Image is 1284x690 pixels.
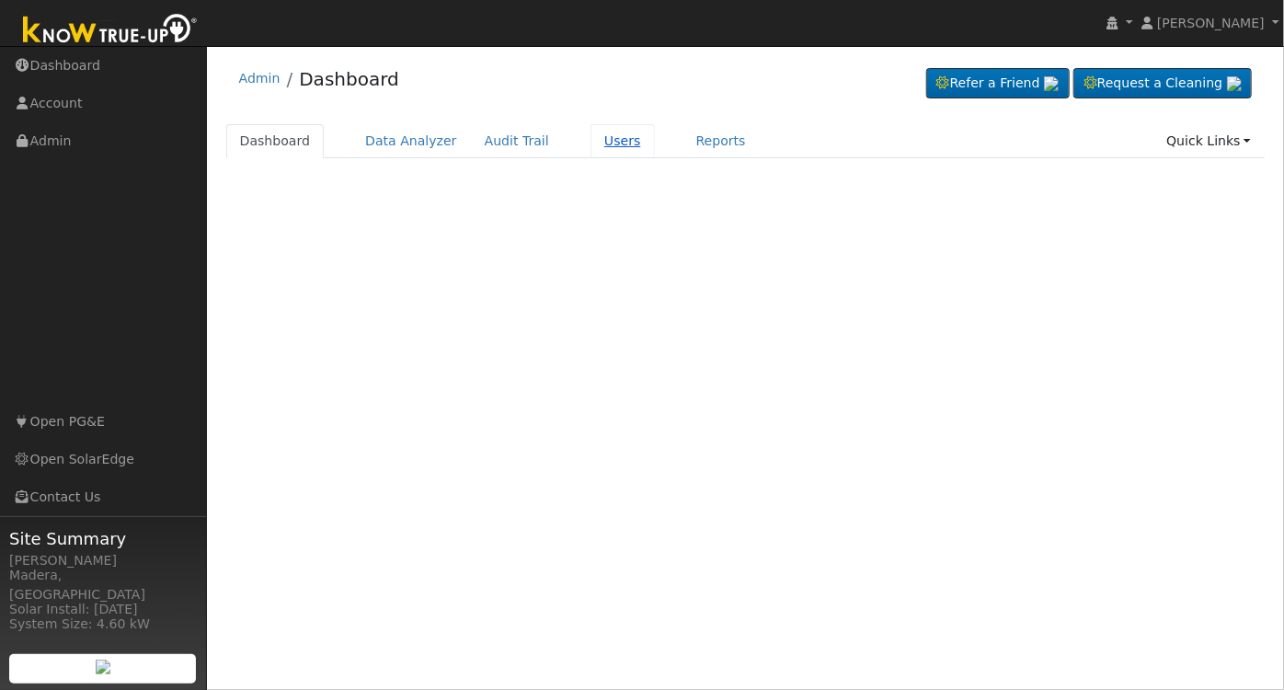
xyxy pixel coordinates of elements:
a: Refer a Friend [926,68,1070,99]
div: Solar Install: [DATE] [9,600,197,619]
div: Madera, [GEOGRAPHIC_DATA] [9,566,197,604]
div: System Size: 4.60 kW [9,615,197,634]
a: Dashboard [226,124,325,158]
a: Dashboard [299,68,399,90]
div: [PERSON_NAME] [9,551,197,570]
span: [PERSON_NAME] [1157,16,1265,30]
a: Users [590,124,655,158]
img: retrieve [1227,76,1242,91]
a: Request a Cleaning [1073,68,1252,99]
a: Reports [682,124,760,158]
a: Quick Links [1152,124,1265,158]
span: Site Summary [9,526,197,551]
img: retrieve [1044,76,1059,91]
a: Audit Trail [471,124,563,158]
a: Data Analyzer [351,124,471,158]
img: retrieve [96,660,110,674]
img: Know True-Up [14,10,207,52]
a: Admin [239,71,281,86]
